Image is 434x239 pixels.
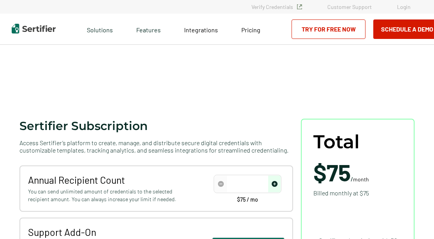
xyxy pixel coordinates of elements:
a: Customer Support [327,4,372,10]
span: Solutions [87,24,113,34]
a: Integrations [184,24,218,34]
span: Billed monthly at $75 [313,188,369,198]
img: Increase Icon [272,181,278,187]
span: $75 [313,158,351,186]
a: Login [397,4,411,10]
span: Sertifier Subscription [19,119,148,133]
span: increase number [268,176,281,192]
img: Verified [297,4,302,9]
span: month [353,176,369,183]
a: Try for Free Now [292,19,365,39]
span: decrease number [214,176,227,192]
img: Sertifier | Digital Credentialing Platform [12,24,56,33]
span: Access Sertifier’s platform to create, manage, and distribute secure digital credentials with cus... [19,139,293,154]
a: Verify Credentials [251,4,302,10]
span: Support Add-On [28,226,178,238]
span: Pricing [241,26,260,33]
span: You can send unlimited amount of credentials to the selected recipient amount. You can always inc... [28,188,178,203]
span: Annual Recipient Count [28,174,178,186]
span: Features [136,24,161,34]
span: $75 / mo [237,197,258,202]
img: Decrease Icon [218,181,224,187]
span: Total [313,131,360,153]
span: Integrations [184,26,218,33]
a: Pricing [241,24,260,34]
span: / [313,160,369,184]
